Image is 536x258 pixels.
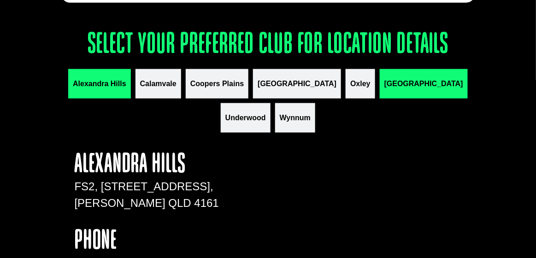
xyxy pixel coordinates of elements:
span: Calamvale [140,78,177,89]
span: Oxley [350,78,371,89]
h4: Alexandra Hills [75,151,220,179]
span: [GEOGRAPHIC_DATA] [258,78,336,89]
p: FS2, [STREET_ADDRESS], [PERSON_NAME] QLD 4161 [75,179,220,212]
span: Underwood [225,112,266,123]
span: [GEOGRAPHIC_DATA] [384,78,463,89]
span: Wynnum [280,112,311,123]
h4: phone [75,228,220,256]
span: Alexandra Hills [73,78,126,89]
h3: Select your preferred club for location details [61,30,476,60]
span: Coopers Plains [190,78,244,89]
